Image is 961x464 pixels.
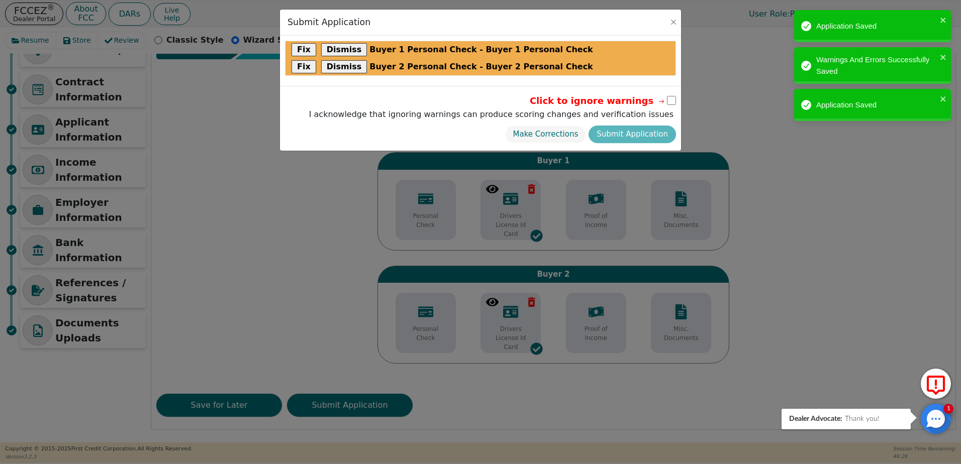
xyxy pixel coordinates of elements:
button: Fix [292,43,316,56]
button: Report Error to FCC [921,369,951,399]
button: close [940,14,947,26]
button: Dismiss [321,60,367,73]
button: Fix [292,60,316,73]
div: 1 [943,404,953,414]
div: Application Saved [816,99,937,111]
button: Make Corrections [505,126,587,143]
label: I acknowledge that ignoring warnings can produce scoring changes and verification issues [307,108,676,121]
div: Application Saved [816,21,937,32]
button: close [940,51,947,63]
span: Click to ignore warnings [530,94,666,107]
h3: Submit Application [287,17,370,28]
button: Dismiss [321,43,367,56]
span: Dealer Advocate: [789,415,842,422]
span: Buyer 1 Personal Check - Buyer 1 Personal Check [369,44,593,56]
div: Thank you! [789,415,903,422]
button: Close [668,17,679,27]
button: close [940,93,947,104]
div: Warnings And Errors Successfully Saved [816,54,937,77]
span: Buyer 2 Personal Check - Buyer 2 Personal Check [369,61,593,73]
